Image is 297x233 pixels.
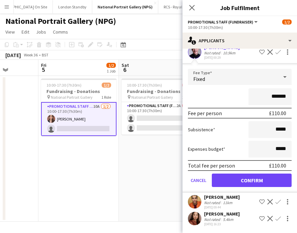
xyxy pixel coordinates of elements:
[53,29,68,35] span: Comms
[204,217,222,222] div: Not rated
[212,174,292,187] button: Confirm
[182,95,192,100] span: 1 Role
[188,174,209,187] button: Cancel
[204,211,240,217] div: [PERSON_NAME]
[188,19,259,25] button: Promotional Staff (Fundraiser)
[183,33,297,49] div: Applicants
[122,88,197,94] h3: Fundraising - Donations
[92,0,158,13] button: National Portrait Gallery (NPG)
[122,102,197,135] app-card-role: Promotional Staff (Fundraiser)2A0/210:00-17:30 (7h30m)
[42,52,48,57] div: BST
[188,110,222,116] div: Fee per person
[122,62,129,68] span: Sat
[158,0,221,13] button: RCS - Royal College of Surgeons
[188,25,292,30] div: 10:00-17:30 (7h30m)
[204,50,222,55] div: Not rated
[5,16,116,26] h1: National Portrait Gallery (NPG)
[41,62,46,68] span: Fri
[188,146,225,152] label: Expenses budget
[101,95,111,100] span: 1 Role
[33,28,49,36] a: Jobs
[269,110,286,116] div: £110.00
[122,79,197,135] app-job-card: 10:00-17:30 (7h30m)0/2Fundraising - Donations National Portrait Gallery1 RolePromotional Staff (F...
[269,162,286,169] div: £110.00
[41,102,117,136] app-card-role: Promotional Staff (Fundraiser)10A1/210:00-17:30 (7h30m)[PERSON_NAME]
[188,162,235,169] div: Total fee per person
[51,95,93,100] span: National Portrait Gallery
[50,28,71,36] a: Comms
[22,52,39,57] span: Week 36
[204,200,222,205] div: Not rated
[193,76,205,82] span: Fixed
[282,19,292,25] span: 1/2
[204,194,240,200] div: [PERSON_NAME]
[41,88,117,94] h3: Fundraising - Donations
[106,63,116,68] span: 1/2
[188,19,253,25] span: Promotional Staff (Fundraiser)
[5,52,21,58] div: [DATE]
[183,3,297,12] h3: Job Fulfilment
[107,68,115,74] div: 1 Job
[222,200,234,205] div: 11km
[3,28,18,36] a: View
[41,79,117,136] app-job-card: 10:00-17:30 (7h30m)1/2Fundraising - Donations National Portrait Gallery1 RolePromotional Staff (F...
[188,127,215,133] label: Subsistence
[222,50,237,55] div: 10.9km
[222,217,235,222] div: 5.4km
[182,83,192,88] span: 0/2
[46,83,81,88] span: 10:00-17:30 (7h30m)
[131,95,173,100] span: National Portrait Gallery
[204,205,240,209] div: [DATE] 09:44
[127,83,162,88] span: 10:00-17:30 (7h30m)
[102,83,111,88] span: 1/2
[5,29,15,35] span: View
[40,66,46,74] span: 5
[121,66,129,74] span: 6
[36,29,46,35] span: Jobs
[204,55,240,60] div: [DATE] 00:29
[204,222,240,226] div: [DATE] 16:23
[22,29,29,35] span: Edit
[19,28,32,36] a: Edit
[53,0,92,13] button: London Standby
